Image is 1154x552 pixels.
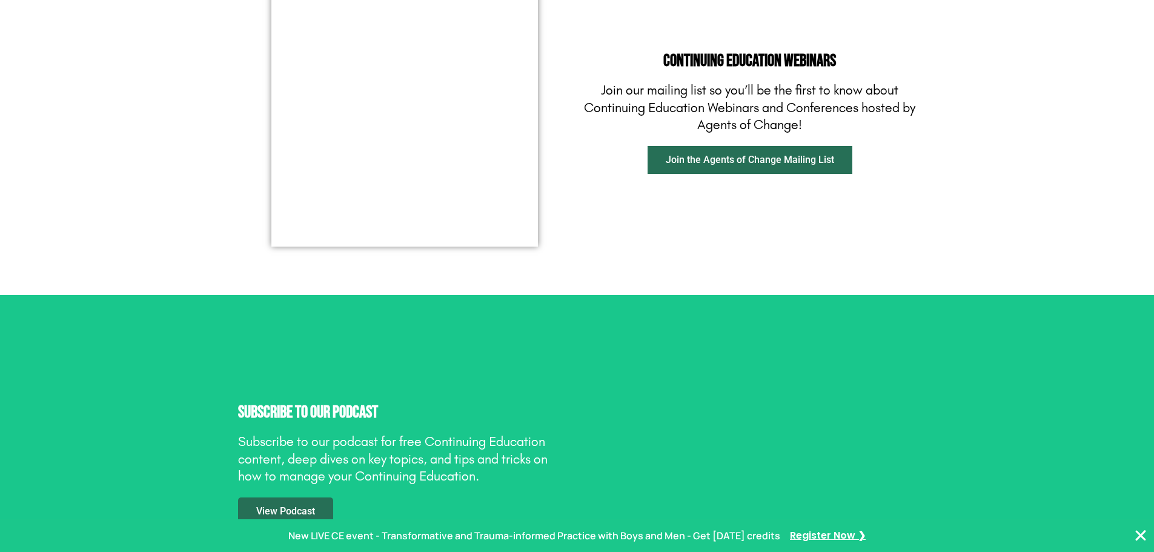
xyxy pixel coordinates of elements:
[256,507,315,516] span: View Podcast
[648,146,852,174] a: Join the Agents of Change Mailing List
[790,527,866,545] a: Register Now ❯
[238,404,571,421] h2: Subscribe to Our Podcast
[1133,528,1148,543] button: Close Banner
[666,155,834,165] span: Join the Agents of Change Mailing List
[238,433,571,485] p: Subscribe to our podcast for free Continuing Education content, deep dives on key topics, and tip...
[288,527,780,545] p: New LIVE CE event - Transformative and Trauma-informed Practice with Boys and Men - Get [DATE] cr...
[583,82,917,134] p: Join our mailing list so you’ll be the first to know about Continuing Education Webinars and Conf...
[238,497,333,525] a: View Podcast
[583,53,917,70] h2: Continuing Education WEbinars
